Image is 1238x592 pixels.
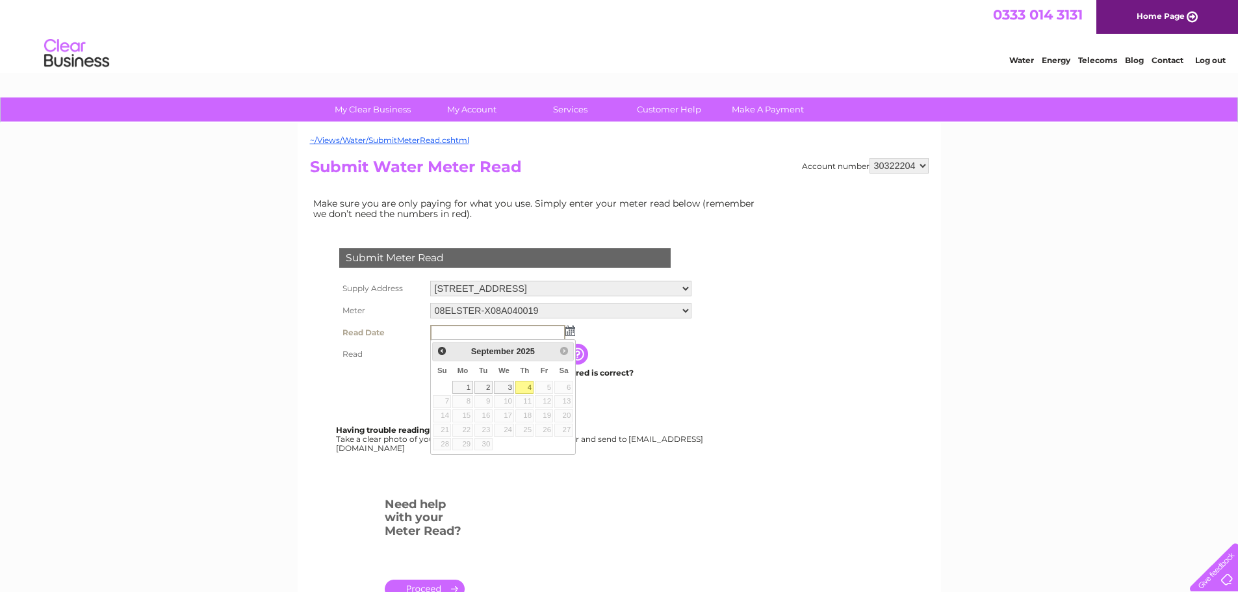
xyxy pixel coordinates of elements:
[336,426,705,452] div: Take a clear photo of your readings, tell us which supply it's for and send to [EMAIL_ADDRESS][DO...
[560,367,569,374] span: Saturday
[418,97,525,122] a: My Account
[615,97,723,122] a: Customer Help
[385,495,465,545] h3: Need help with your Meter Read?
[44,34,110,73] img: logo.png
[319,97,426,122] a: My Clear Business
[474,381,493,394] a: 2
[336,322,427,344] th: Read Date
[458,367,469,374] span: Monday
[313,7,927,63] div: Clear Business is a trading name of Verastar Limited (registered in [GEOGRAPHIC_DATA] No. 3667643...
[339,248,671,268] div: Submit Meter Read
[1195,55,1226,65] a: Log out
[336,344,427,365] th: Read
[336,425,482,435] b: Having trouble reading your meter?
[437,367,447,374] span: Sunday
[479,367,487,374] span: Tuesday
[310,158,929,183] h2: Submit Water Meter Read
[1125,55,1144,65] a: Blog
[494,381,515,394] a: 3
[1152,55,1183,65] a: Contact
[1042,55,1070,65] a: Energy
[714,97,821,122] a: Make A Payment
[515,381,534,394] a: 4
[336,277,427,300] th: Supply Address
[520,367,529,374] span: Thursday
[1078,55,1117,65] a: Telecoms
[567,344,591,365] input: Information
[565,326,575,336] img: ...
[517,97,624,122] a: Services
[336,300,427,322] th: Meter
[452,381,472,394] a: 1
[802,158,929,174] div: Account number
[516,346,534,356] span: 2025
[310,195,765,222] td: Make sure you are only paying for what you use. Simply enter your meter read below (remember we d...
[498,367,509,374] span: Wednesday
[310,135,469,145] a: ~/Views/Water/SubmitMeterRead.cshtml
[1009,55,1034,65] a: Water
[541,367,548,374] span: Friday
[471,346,514,356] span: September
[437,346,447,356] span: Prev
[427,365,695,381] td: Are you sure the read you have entered is correct?
[434,344,449,359] a: Prev
[993,6,1083,23] a: 0333 014 3131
